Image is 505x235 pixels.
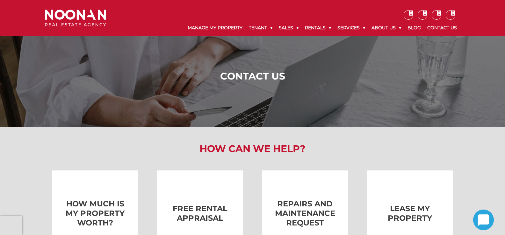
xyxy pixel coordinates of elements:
a: Contact Us [424,20,460,36]
h1: Contact Us [47,71,458,82]
a: Manage My Property [184,20,246,36]
a: Tenant [246,20,276,36]
a: About Us [368,20,404,36]
a: Services [334,20,368,36]
a: Sales [276,20,302,36]
a: Blog [404,20,424,36]
a: Rentals [302,20,334,36]
img: Noonan Real Estate Agency [45,10,106,26]
h2: How Can We Help? [40,143,465,155]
